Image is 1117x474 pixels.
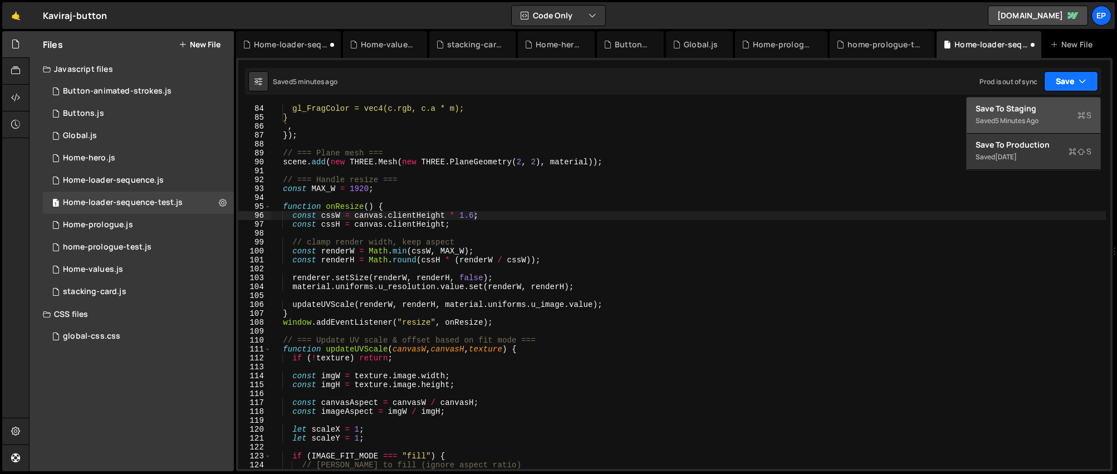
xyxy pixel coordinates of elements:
div: 118 [238,407,271,416]
div: Save to Staging [976,103,1091,114]
div: home-prologue-test.js [63,242,151,252]
h2: Files [43,38,63,51]
div: Saved [976,150,1091,164]
div: 117 [238,398,271,407]
div: Home-hero.js [536,39,581,50]
span: 1 [52,199,59,208]
div: 110 [238,336,271,345]
div: 111 [238,345,271,354]
div: 16061/43950.js [43,258,234,281]
div: CSS files [30,303,234,325]
div: Home-values.js [361,39,414,50]
div: 16061/43594.js [43,169,234,192]
div: Javascript files [30,58,234,80]
div: 112 [238,354,271,363]
button: Save [1044,71,1098,91]
div: 116 [238,389,271,398]
div: 115 [238,380,271,389]
div: 103 [238,273,271,282]
div: 16061/44833.js [43,281,234,303]
a: [DOMAIN_NAME] [988,6,1088,26]
div: 16061/44088.js [43,192,234,214]
div: 99 [238,238,271,247]
div: 5 minutes ago [293,77,337,86]
div: 121 [238,434,271,443]
button: Save to StagingS Saved5 minutes ago [967,97,1100,134]
div: Save to Production [976,139,1091,150]
div: Home-hero.js [63,153,115,163]
div: Global.js [684,39,718,50]
div: 95 [238,202,271,211]
div: 87 [238,131,271,140]
div: Prod is out of sync [979,77,1037,86]
a: Ep [1091,6,1111,26]
div: Saved [273,77,337,86]
div: Home-loader-sequence-test.js [63,198,183,208]
div: 109 [238,327,271,336]
div: 98 [238,229,271,238]
div: Kaviraj-button [43,9,107,22]
div: Home-loader-sequence-test.js [954,39,1028,50]
div: 92 [238,175,271,184]
div: 124 [238,461,271,470]
div: 91 [238,167,271,175]
div: 16061/44087.js [43,236,234,258]
div: 89 [238,149,271,158]
div: 16061/45009.js [43,125,234,147]
button: New File [179,40,221,49]
div: 123 [238,452,271,461]
div: New File [1050,39,1097,50]
span: S [1077,110,1091,121]
div: 94 [238,193,271,202]
div: 100 [238,247,271,256]
a: 🤙 [2,2,30,29]
div: 5 minutes ago [995,116,1038,125]
div: Home-loader-sequence.js [63,175,164,185]
div: Home-values.js [63,265,123,275]
div: Home-prologue.js [63,220,133,230]
div: stacking-card.js [447,39,502,50]
div: Buttons.js [615,39,650,50]
div: stacking-card.js [63,287,126,297]
div: Buttons.js [63,109,104,119]
div: 105 [238,291,271,300]
span: S [1069,146,1091,157]
div: 102 [238,265,271,273]
div: Home-loader-sequence.js [254,39,327,50]
div: 90 [238,158,271,167]
div: 16061/43050.js [43,102,234,125]
div: 119 [238,416,271,425]
div: Global.js [63,131,97,141]
div: 16061/43249.js [43,214,234,236]
div: 84 [238,104,271,113]
div: 16061/43948.js [43,147,234,169]
div: 93 [238,184,271,193]
div: global-css.css [63,331,120,341]
div: 86 [238,122,271,131]
div: 85 [238,113,271,122]
div: [DATE] [995,152,1017,162]
div: 96 [238,211,271,220]
div: 16061/43261.css [43,325,234,348]
div: 107 [238,309,271,318]
div: 88 [238,140,271,149]
div: Home-prologue.js [753,39,814,50]
div: 97 [238,220,271,229]
div: 113 [238,363,271,372]
button: Code Only [512,6,605,26]
div: Button-animated-strokes.js [63,86,172,96]
div: 114 [238,372,271,380]
div: 122 [238,443,271,452]
div: 16061/43947.js [43,80,234,102]
div: Saved [976,114,1091,128]
div: 101 [238,256,271,265]
button: Save to ProductionS Saved[DATE] [967,134,1100,170]
div: 108 [238,318,271,327]
div: 120 [238,425,271,434]
div: home-prologue-test.js [847,39,921,50]
div: 106 [238,300,271,309]
div: 104 [238,282,271,291]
